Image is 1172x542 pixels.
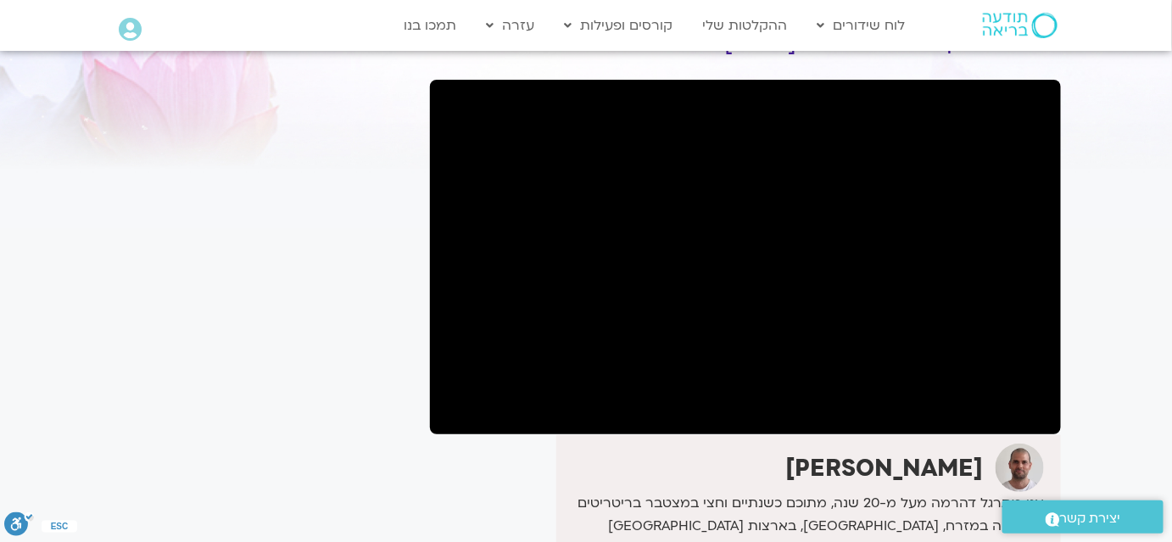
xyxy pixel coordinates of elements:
[556,9,682,42] a: קורסים ופעילות
[695,9,796,42] a: ההקלטות שלי
[478,9,544,42] a: עזרה
[996,444,1044,492] img: דקל קנטי
[396,9,466,42] a: תמכו בנו
[1060,507,1121,530] span: יצירת קשר
[785,452,983,484] strong: [PERSON_NAME]
[983,13,1058,38] img: תודעה בריאה
[1002,500,1164,534] a: יצירת קשר
[430,31,1061,56] h1: מדיטציה וקבוצה לומדת – [DATE]
[809,9,914,42] a: לוח שידורים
